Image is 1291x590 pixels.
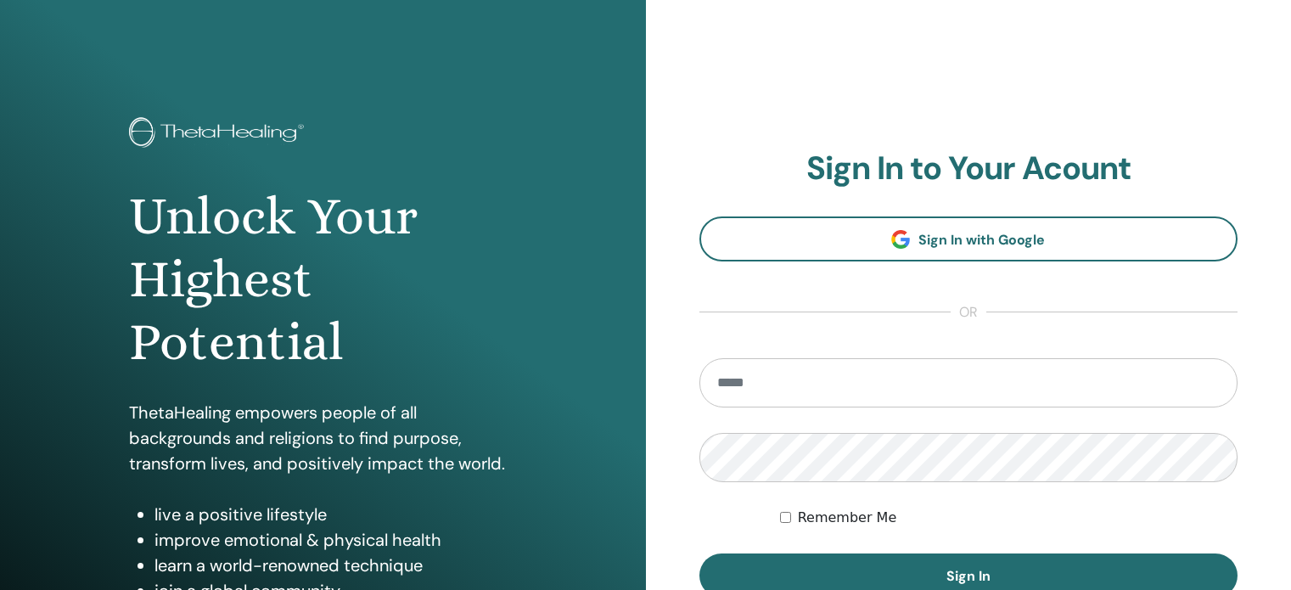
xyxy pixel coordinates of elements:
[946,567,991,585] span: Sign In
[798,508,897,528] label: Remember Me
[699,149,1238,188] h2: Sign In to Your Acount
[154,527,517,553] li: improve emotional & physical health
[951,302,986,323] span: or
[154,502,517,527] li: live a positive lifestyle
[780,508,1238,528] div: Keep me authenticated indefinitely or until I manually logout
[699,216,1238,261] a: Sign In with Google
[918,231,1045,249] span: Sign In with Google
[154,553,517,578] li: learn a world-renowned technique
[129,185,517,374] h1: Unlock Your Highest Potential
[129,400,517,476] p: ThetaHealing empowers people of all backgrounds and religions to find purpose, transform lives, a...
